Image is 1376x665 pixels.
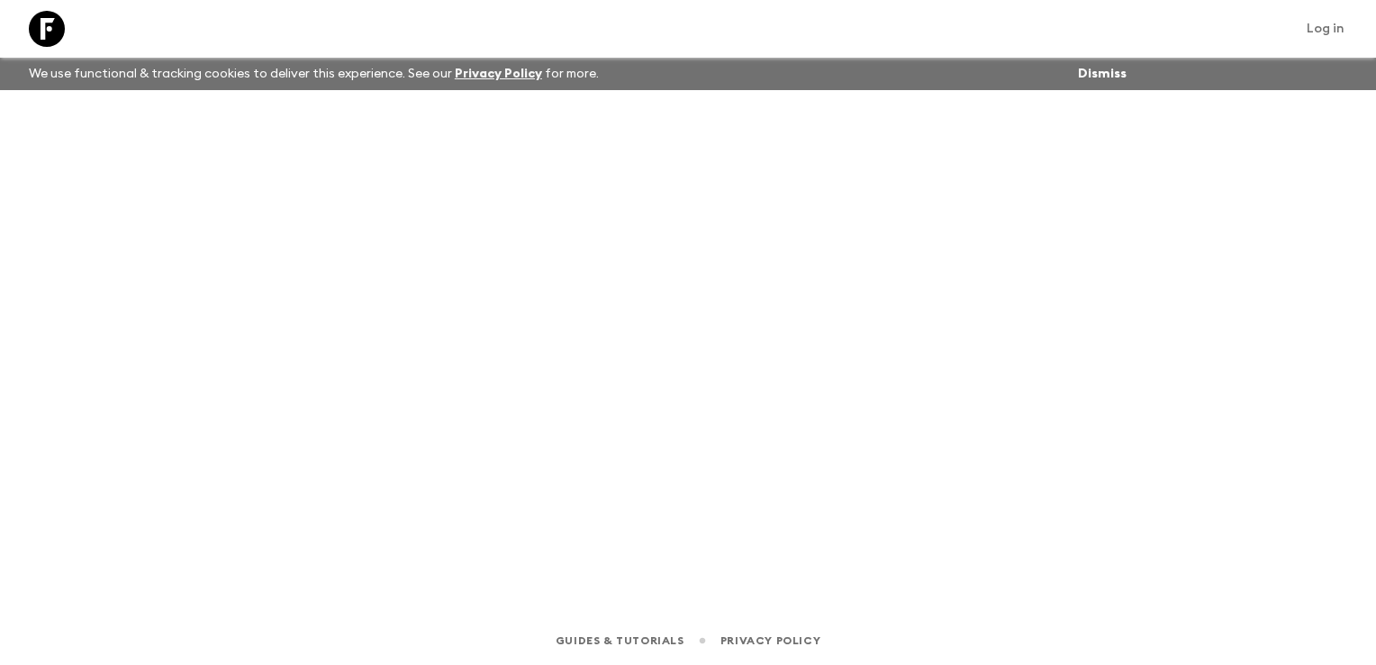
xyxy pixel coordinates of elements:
[556,631,684,651] a: Guides & Tutorials
[22,58,606,90] p: We use functional & tracking cookies to deliver this experience. See our for more.
[1297,16,1354,41] a: Log in
[720,631,820,651] a: Privacy Policy
[455,68,542,80] a: Privacy Policy
[1073,61,1131,87] button: Dismiss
